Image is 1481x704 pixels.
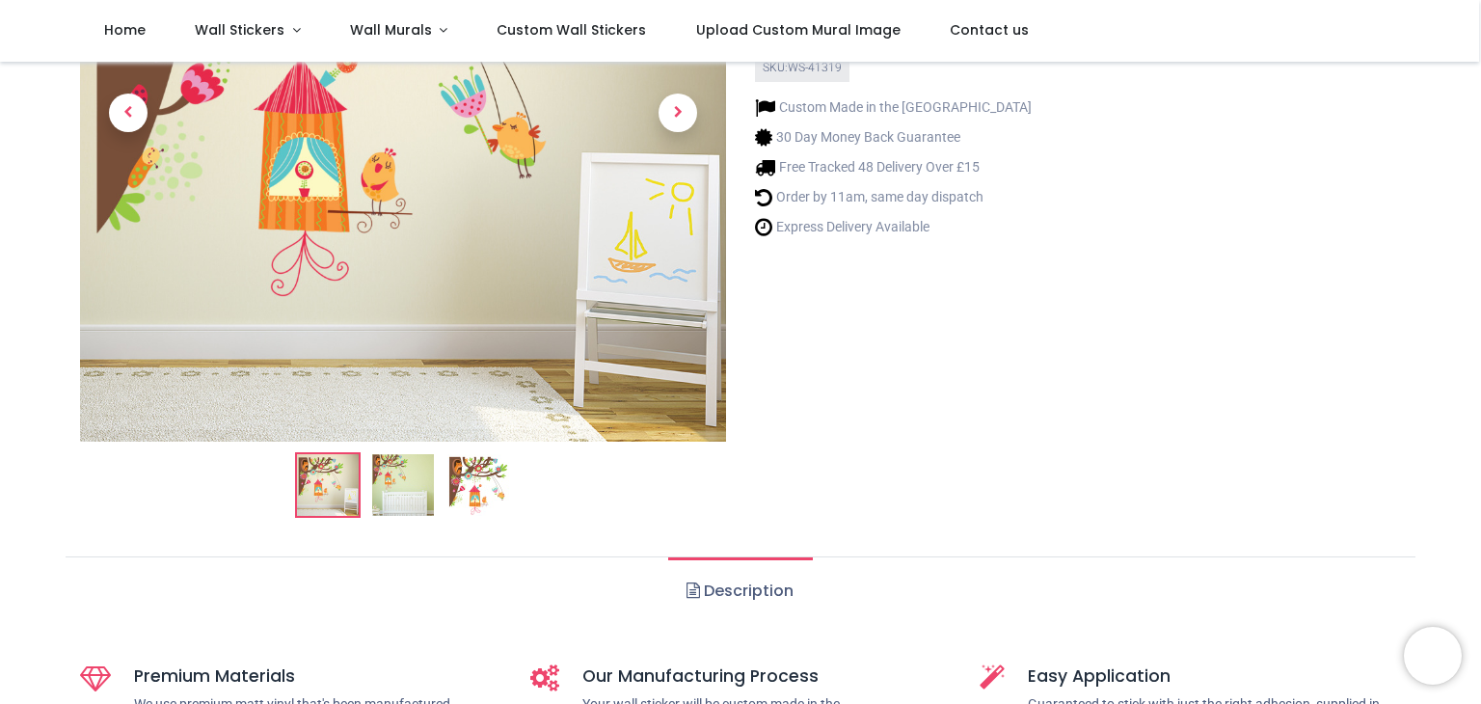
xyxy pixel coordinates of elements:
img: Woodland Animals Tree Wall Sticker Scene [297,454,359,516]
span: Previous [109,94,148,132]
iframe: Brevo live chat [1404,627,1462,685]
span: Next [659,94,697,132]
img: WS-41319-03 [447,454,509,516]
h5: Our Manufacturing Process [582,664,952,689]
span: Wall Murals [350,20,432,40]
span: Upload Custom Mural Image [696,20,901,40]
h5: Easy Application [1028,664,1401,689]
span: Home [104,20,146,40]
li: Order by 11am, same day dispatch [755,187,1032,207]
span: Custom Wall Stickers [497,20,646,40]
a: Description [668,557,812,625]
li: Free Tracked 48 Delivery Over £15 [755,157,1032,177]
img: WS-41319-02 [372,454,434,516]
li: 30 Day Money Back Guarantee [755,127,1032,148]
h5: Premium Materials [134,664,501,689]
li: Custom Made in the [GEOGRAPHIC_DATA] [755,97,1032,118]
li: Express Delivery Available [755,217,1032,237]
div: SKU: WS-41319 [755,54,849,82]
span: Wall Stickers [195,20,284,40]
span: Contact us [950,20,1029,40]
